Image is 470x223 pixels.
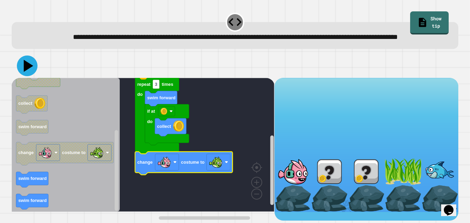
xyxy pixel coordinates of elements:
[62,150,86,155] text: costume to
[155,82,157,87] text: 3
[18,198,47,203] text: swim forward
[441,195,463,216] iframe: chat widget
[18,124,47,129] text: swim forward
[147,119,153,124] text: do
[18,176,47,181] text: swim forward
[137,92,143,97] text: do
[410,11,449,34] a: Show tip
[147,95,176,100] text: swim forward
[18,101,32,106] text: collect
[162,82,173,87] text: times
[157,124,171,129] text: collect
[147,109,155,114] text: if at
[137,160,153,165] text: change
[181,160,204,165] text: costume to
[12,78,274,221] div: Blockly Workspace
[18,150,34,155] text: change
[137,82,151,87] text: repeat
